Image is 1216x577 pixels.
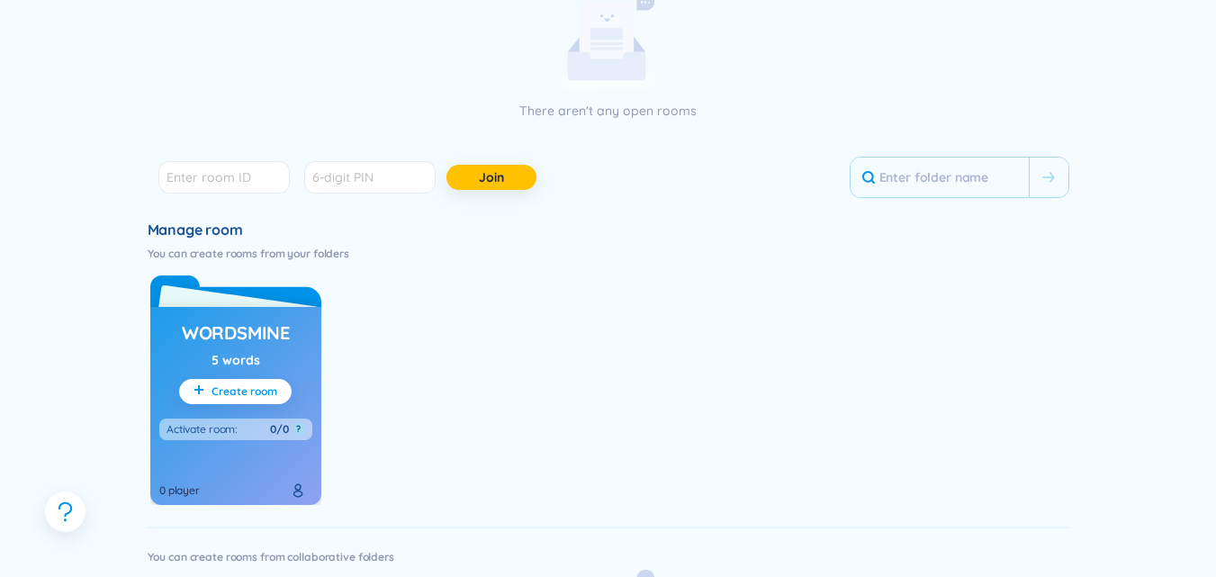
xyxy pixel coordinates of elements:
h6: You can create rooms from your folders [148,247,1069,261]
h6: You can create rooms from collaborative folders [148,550,1069,564]
input: Enter folder name [851,158,1029,197]
span: Join [479,168,504,186]
p: There aren't any open rooms [361,101,856,121]
button: question [45,491,86,532]
div: 5 words [212,350,260,370]
button: Create room [179,379,292,404]
div: Activate room : [167,422,238,437]
span: plus [194,384,212,399]
button: ? [293,423,305,436]
button: Join [446,165,536,190]
div: 0/0 [270,422,289,437]
h3: WordsMine [182,320,290,346]
span: Create room [212,384,277,399]
div: 0 player [159,483,200,498]
input: Enter room ID [158,161,290,194]
a: WordsMine [182,316,290,350]
input: 6-digit PIN [304,161,436,194]
h3: Manage room [148,220,1069,239]
span: question [54,500,77,523]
